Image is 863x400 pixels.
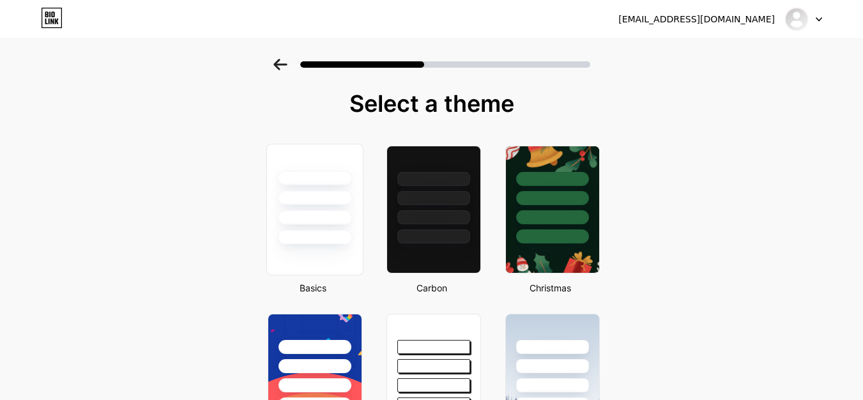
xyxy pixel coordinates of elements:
[501,281,600,295] div: Christmas
[618,13,775,26] div: [EMAIL_ADDRESS][DOMAIN_NAME]
[784,7,809,31] img: amtraknearme
[383,281,481,295] div: Carbon
[264,281,362,295] div: Basics
[263,91,601,116] div: Select a theme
